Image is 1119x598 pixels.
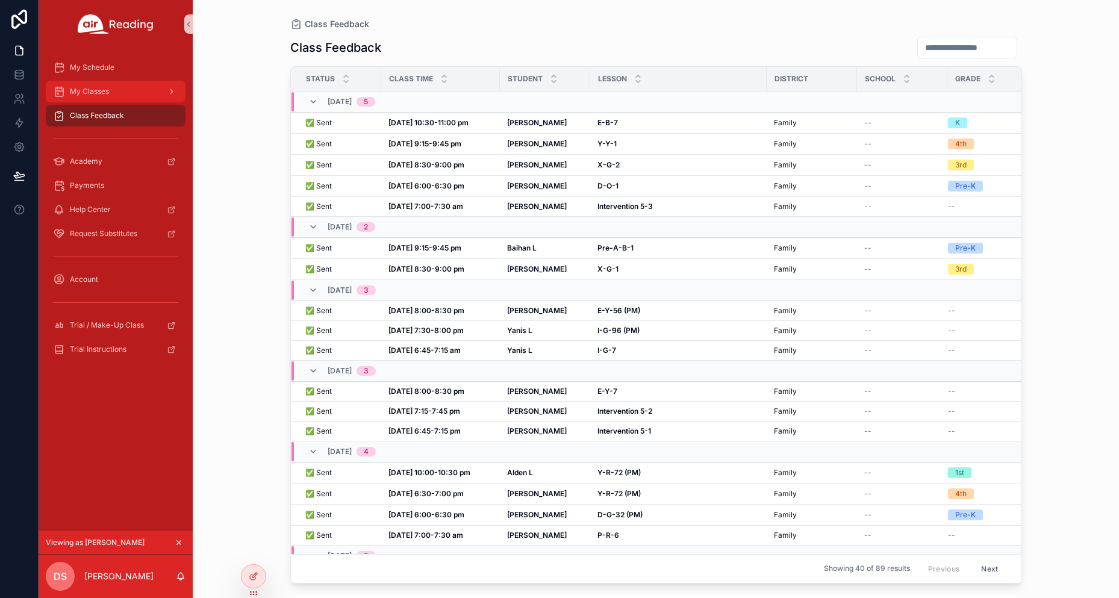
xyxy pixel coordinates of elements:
a: -- [864,326,940,335]
strong: [PERSON_NAME] [507,510,567,519]
strong: I-G-96 (PM) [597,326,640,335]
span: Account [70,275,98,284]
strong: [PERSON_NAME] [507,264,567,273]
a: -- [864,243,940,253]
a: Class Feedback [46,105,185,126]
a: [PERSON_NAME] [507,510,583,520]
div: 3rd [955,264,967,275]
a: E-Y-7 [597,387,759,396]
a: [PERSON_NAME] [507,489,583,499]
a: -- [864,306,940,316]
strong: [DATE] 8:00-8:30 pm [388,387,464,396]
a: ✅ Sent [305,387,374,396]
strong: I-G-7 [597,346,616,355]
strong: [DATE] 6:00-6:30 pm [388,181,464,190]
a: -- [948,306,1055,316]
a: Family [774,118,850,128]
div: 4th [955,488,967,499]
a: Trial / Make-Up Class [46,314,185,336]
a: ✅ Sent [305,243,374,253]
a: ✅ Sent [305,306,374,316]
a: ✅ Sent [305,118,374,128]
strong: Pre-A-B-1 [597,243,634,252]
a: X-G-1 [597,264,759,274]
strong: [PERSON_NAME] [507,202,567,211]
span: [DATE] [328,222,352,232]
span: ✅ Sent [305,489,332,499]
a: [DATE] 8:30-9:00 pm [388,160,493,170]
div: 4 [364,447,369,456]
span: -- [948,406,955,416]
a: [DATE] 10:00-10:30 pm [388,468,493,478]
a: Family [774,160,850,170]
span: Family [774,346,797,355]
a: -- [864,510,940,520]
a: ✅ Sent [305,531,374,540]
div: Pre-K [955,509,976,520]
span: -- [948,426,955,436]
a: Pre-K [948,243,1055,254]
div: 3 [364,285,369,295]
a: Family [774,181,850,191]
a: -- [864,531,940,540]
span: Showing 40 of 89 results [824,564,910,574]
span: Family [774,406,797,416]
a: [PERSON_NAME] [507,139,583,149]
div: 5 [364,97,368,107]
span: -- [948,326,955,335]
strong: X-G-1 [597,264,619,273]
a: -- [864,139,940,149]
span: Lesson [598,74,627,84]
span: -- [864,326,871,335]
a: K [948,117,1055,128]
a: Pre-K [948,181,1055,192]
strong: [PERSON_NAME] [507,426,567,435]
p: [PERSON_NAME] [84,570,154,582]
span: ✅ Sent [305,139,332,149]
a: -- [864,406,940,416]
a: [PERSON_NAME] [507,426,583,436]
strong: [PERSON_NAME] [507,160,567,169]
strong: E-B-7 [597,118,618,127]
strong: [PERSON_NAME] [507,387,567,396]
span: -- [864,160,871,170]
a: [DATE] 9:15-9:45 pm [388,243,493,253]
span: -- [864,202,871,211]
a: -- [864,468,940,478]
a: ✅ Sent [305,489,374,499]
span: -- [864,346,871,355]
a: ✅ Sent [305,510,374,520]
span: Request Substitutes [70,229,137,238]
a: Trial Instructions [46,338,185,360]
span: Family [774,243,797,253]
a: Request Substitutes [46,223,185,244]
span: Payments [70,181,104,190]
span: -- [864,387,871,396]
span: [DATE] [328,366,352,376]
a: Family [774,387,850,396]
a: E-Y-56 (PM) [597,306,759,316]
a: -- [864,264,940,274]
a: [PERSON_NAME] [507,387,583,396]
span: My Schedule [70,63,114,72]
span: Academy [70,157,102,166]
span: Grade [955,74,980,84]
span: Family [774,202,797,211]
a: I-G-96 (PM) [597,326,759,335]
span: ✅ Sent [305,264,332,274]
span: Family [774,531,797,540]
span: Status [306,74,335,84]
span: -- [864,243,871,253]
a: [DATE] 8:00-8:30 pm [388,387,493,396]
span: [DATE] [328,97,352,107]
a: D-G-32 (PM) [597,510,759,520]
strong: [PERSON_NAME] [507,181,567,190]
a: ✅ Sent [305,326,374,335]
a: ✅ Sent [305,181,374,191]
span: Family [774,387,797,396]
span: Family [774,139,797,149]
strong: E-Y-56 (PM) [597,306,640,315]
strong: Alden L [507,468,533,477]
span: ✅ Sent [305,426,332,436]
span: Family [774,326,797,335]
